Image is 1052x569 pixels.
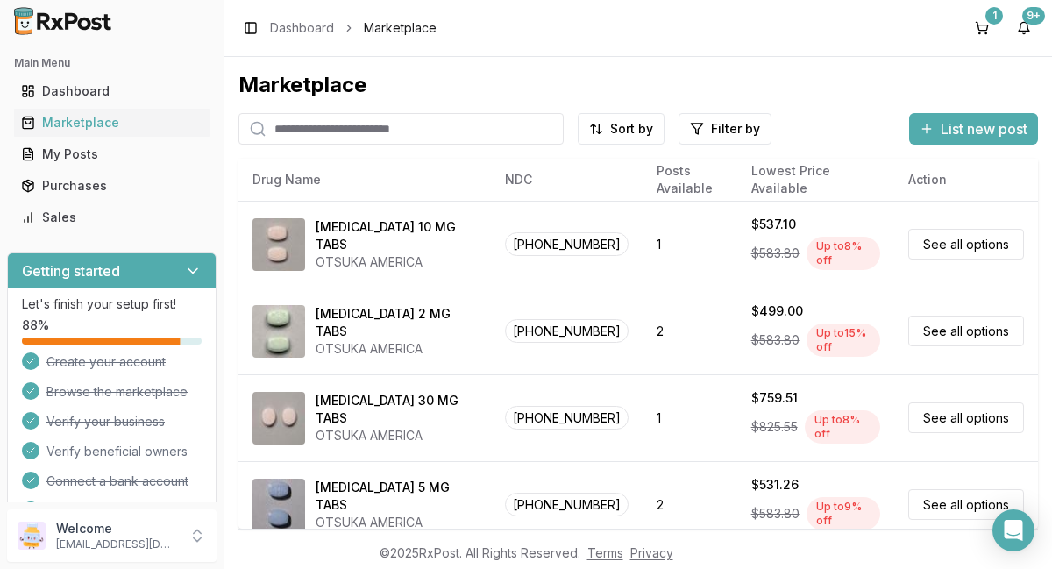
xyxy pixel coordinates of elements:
[807,237,880,270] div: Up to 8 % off
[21,177,203,195] div: Purchases
[805,410,880,444] div: Up to 8 % off
[909,122,1038,139] a: List new post
[270,19,334,37] a: Dashboard
[238,71,1038,99] div: Marketplace
[14,75,210,107] a: Dashboard
[643,288,737,374] td: 2
[22,260,120,281] h3: Getting started
[894,159,1038,201] th: Action
[46,413,165,430] span: Verify your business
[578,113,665,145] button: Sort by
[14,56,210,70] h2: Main Menu
[252,479,305,531] img: Abilify 5 MG TABS
[587,545,623,560] a: Terms
[679,113,771,145] button: Filter by
[737,159,894,201] th: Lowest Price Available
[270,19,437,37] nav: breadcrumb
[14,107,210,139] a: Marketplace
[7,7,119,35] img: RxPost Logo
[643,201,737,288] td: 1
[985,7,1003,25] div: 1
[491,159,643,201] th: NDC
[751,418,798,436] span: $825.55
[643,461,737,548] td: 2
[46,353,166,371] span: Create your account
[1022,7,1045,25] div: 9+
[711,120,760,138] span: Filter by
[21,114,203,132] div: Marketplace
[14,139,210,170] a: My Posts
[751,476,799,494] div: $531.26
[7,77,217,105] button: Dashboard
[316,218,477,253] div: [MEDICAL_DATA] 10 MG TABS
[908,489,1024,520] a: See all options
[14,170,210,202] a: Purchases
[643,159,737,201] th: Posts Available
[7,203,217,231] button: Sales
[751,389,798,407] div: $759.51
[7,140,217,168] button: My Posts
[751,331,800,349] span: $583.80
[21,209,203,226] div: Sales
[908,316,1024,346] a: See all options
[46,443,188,460] span: Verify beneficial owners
[7,172,217,200] button: Purchases
[46,473,188,490] span: Connect a bank account
[751,302,803,320] div: $499.00
[505,406,629,430] span: [PHONE_NUMBER]
[316,305,477,340] div: [MEDICAL_DATA] 2 MG TABS
[751,505,800,523] span: $583.80
[751,216,796,233] div: $537.10
[505,493,629,516] span: [PHONE_NUMBER]
[316,340,477,358] div: OTSUKA AMERICA
[643,374,737,461] td: 1
[22,317,49,334] span: 88 %
[252,218,305,271] img: Abilify 10 MG TABS
[56,520,178,537] p: Welcome
[14,202,210,233] a: Sales
[56,537,178,551] p: [EMAIL_ADDRESS][DOMAIN_NAME]
[316,253,477,271] div: OTSUKA AMERICA
[908,229,1024,260] a: See all options
[22,295,202,313] p: Let's finish your setup first!
[316,479,477,514] div: [MEDICAL_DATA] 5 MG TABS
[21,82,203,100] div: Dashboard
[807,324,880,357] div: Up to 15 % off
[7,109,217,137] button: Marketplace
[807,497,880,530] div: Up to 9 % off
[252,392,305,445] img: Abilify 30 MG TABS
[316,427,477,445] div: OTSUKA AMERICA
[968,14,996,42] button: 1
[364,19,437,37] span: Marketplace
[1010,14,1038,42] button: 9+
[941,118,1027,139] span: List new post
[505,232,629,256] span: [PHONE_NUMBER]
[46,383,188,401] span: Browse the marketplace
[18,522,46,550] img: User avatar
[610,120,653,138] span: Sort by
[252,305,305,358] img: Abilify 2 MG TABS
[238,159,491,201] th: Drug Name
[992,509,1034,551] div: Open Intercom Messenger
[316,392,477,427] div: [MEDICAL_DATA] 30 MG TABS
[630,545,673,560] a: Privacy
[21,146,203,163] div: My Posts
[751,245,800,262] span: $583.80
[505,319,629,343] span: [PHONE_NUMBER]
[908,402,1024,433] a: See all options
[909,113,1038,145] button: List new post
[316,514,477,531] div: OTSUKA AMERICA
